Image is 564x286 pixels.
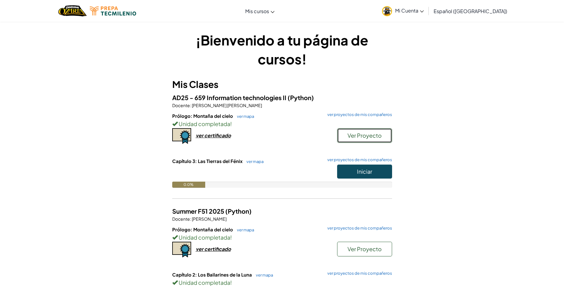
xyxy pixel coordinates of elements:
a: ver proyectos de mis compañeros [324,271,392,275]
span: Iniciar [357,168,372,175]
a: Español ([GEOGRAPHIC_DATA]) [431,3,510,19]
div: 0.0% [172,182,205,188]
button: Ver Proyecto [337,242,392,256]
img: certificate-icon.png [172,128,191,144]
span: Mis cursos [245,8,269,14]
span: Capítulo 2: Los Bailarines de la Luna [172,272,253,277]
span: Capítulo 3: Las Tierras del Fénix [172,158,243,164]
span: Prólogo: Montaña del cielo [172,113,234,119]
span: Ver Proyecto [347,132,382,139]
span: AD25 - 659 Information technologies II [172,94,288,101]
a: ver proyectos de mis compañeros [324,158,392,162]
span: [PERSON_NAME] [PERSON_NAME] [191,103,262,108]
a: ver certificado [172,246,231,252]
a: ver mapa [234,114,254,119]
span: ! [230,120,232,127]
span: Docente [172,216,190,222]
span: Español ([GEOGRAPHIC_DATA]) [434,8,507,14]
button: Iniciar [337,165,392,179]
h3: Mis Clases [172,78,392,91]
img: avatar [382,6,392,16]
a: ver proyectos de mis compañeros [324,113,392,117]
span: [PERSON_NAME] [191,216,227,222]
span: Docente [172,103,190,108]
span: Unidad completada [178,279,230,286]
span: ! [230,279,232,286]
span: Summer F51 2025 [172,207,225,215]
span: : [190,103,191,108]
img: certificate-icon.png [172,242,191,258]
a: Mis cursos [242,3,278,19]
span: (Python) [225,207,252,215]
a: Mi Cuenta [379,1,427,20]
span: ! [230,234,232,241]
a: ver mapa [234,227,254,232]
span: Mi Cuenta [395,7,424,14]
span: Unidad completada [178,234,230,241]
button: Ver Proyecto [337,128,392,143]
span: (Python) [288,94,314,101]
img: Tecmilenio logo [90,6,136,16]
a: ver certificado [172,132,231,139]
span: Unidad completada [178,120,230,127]
a: ver proyectos de mis compañeros [324,226,392,230]
span: Ver Proyecto [347,245,382,252]
div: ver certificado [196,246,231,252]
a: Ozaria by CodeCombat logo [58,5,87,17]
a: ver mapa [253,273,273,277]
img: Home [58,5,87,17]
span: Prólogo: Montaña del cielo [172,226,234,232]
h1: ¡Bienvenido a tu página de cursos! [172,31,392,68]
div: ver certificado [196,132,231,139]
span: : [190,216,191,222]
a: ver mapa [243,159,264,164]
